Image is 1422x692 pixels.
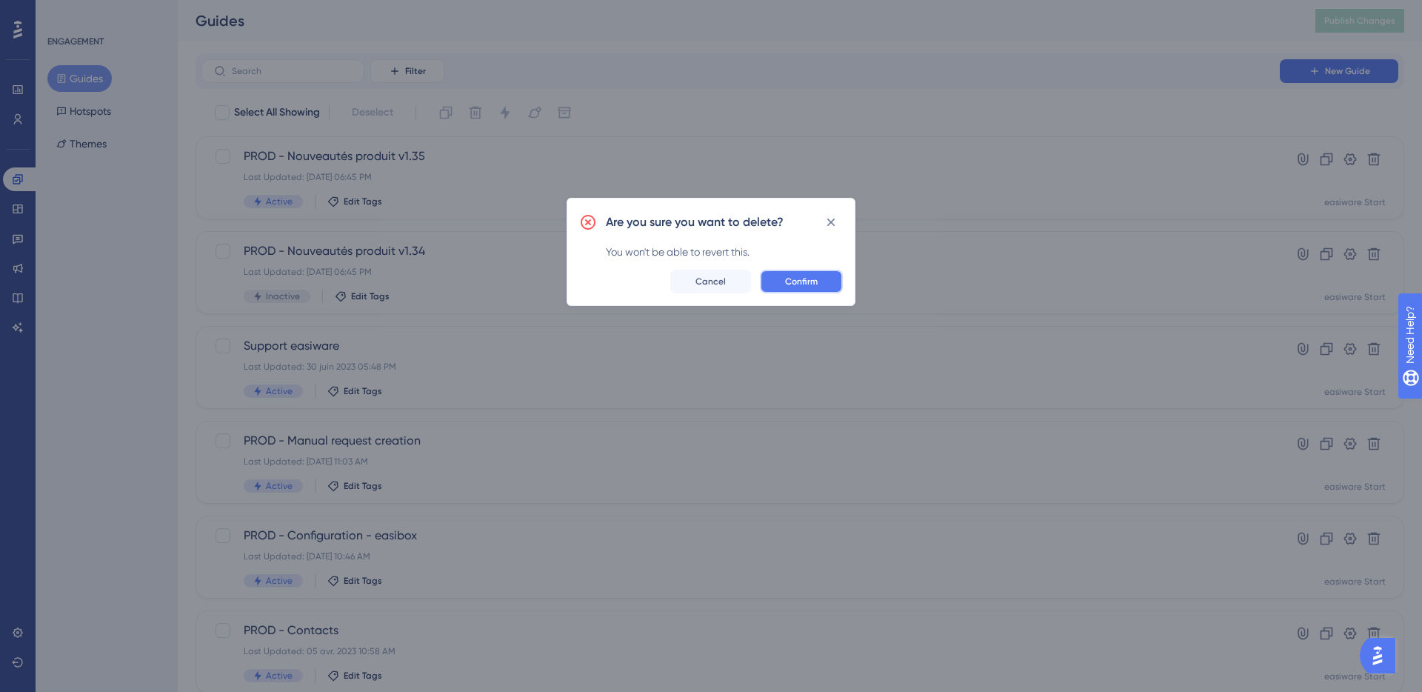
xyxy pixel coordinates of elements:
[785,276,818,287] span: Confirm
[1360,633,1404,678] iframe: UserGuiding AI Assistant Launcher
[606,243,843,261] div: You won't be able to revert this.
[35,4,93,21] span: Need Help?
[606,213,784,231] h2: Are you sure you want to delete?
[695,276,726,287] span: Cancel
